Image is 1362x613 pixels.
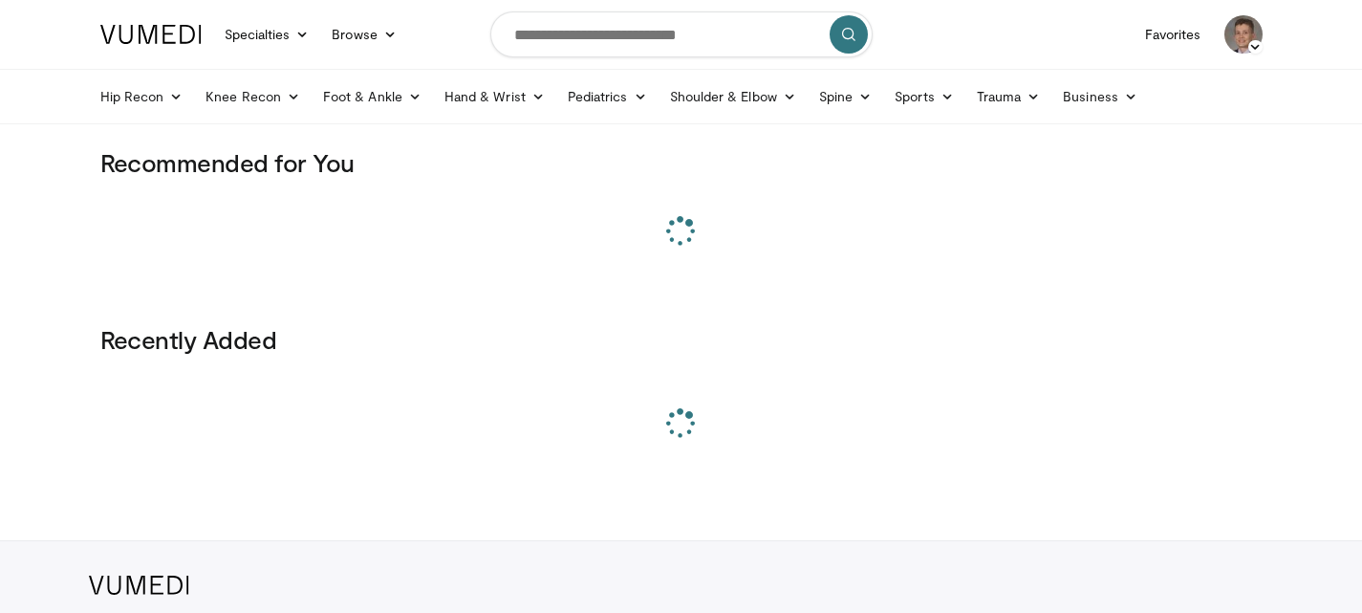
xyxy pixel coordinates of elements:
h3: Recommended for You [100,147,1263,178]
a: Pediatrics [556,77,659,116]
a: Spine [808,77,883,116]
a: Foot & Ankle [312,77,433,116]
img: VuMedi Logo [100,25,202,44]
a: Sports [883,77,965,116]
input: Search topics, interventions [490,11,873,57]
a: Business [1051,77,1149,116]
h3: Recently Added [100,324,1263,355]
a: Knee Recon [194,77,312,116]
a: Browse [320,15,408,54]
a: Hand & Wrist [433,77,556,116]
a: Shoulder & Elbow [659,77,808,116]
a: Hip Recon [89,77,195,116]
a: Specialties [213,15,321,54]
img: Avatar [1224,15,1263,54]
a: Favorites [1134,15,1213,54]
a: Trauma [965,77,1052,116]
img: VuMedi Logo [89,576,189,595]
